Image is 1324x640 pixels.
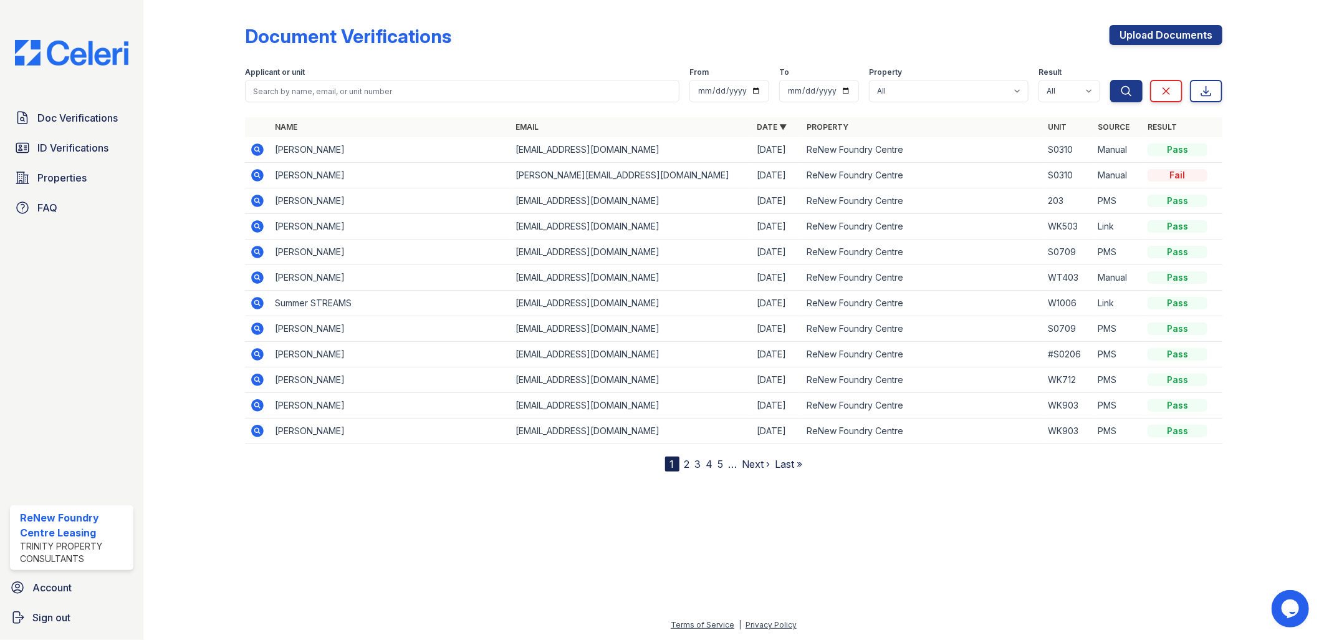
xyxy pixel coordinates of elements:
[802,342,1043,367] td: ReNew Foundry Centre
[1148,425,1207,437] div: Pass
[270,214,511,240] td: [PERSON_NAME]
[752,265,802,291] td: [DATE]
[10,195,133,220] a: FAQ
[1093,419,1143,444] td: PMS
[1093,265,1143,291] td: Manual
[270,367,511,393] td: [PERSON_NAME]
[270,163,511,188] td: [PERSON_NAME]
[1048,122,1067,132] a: Unit
[1039,67,1062,77] label: Result
[1043,316,1093,342] td: S0709
[270,393,511,419] td: [PERSON_NAME]
[511,342,752,367] td: [EMAIL_ADDRESS][DOMAIN_NAME]
[802,367,1043,393] td: ReNew Foundry Centre
[511,316,752,342] td: [EMAIL_ADDRESS][DOMAIN_NAME]
[718,458,724,470] a: 5
[1148,169,1207,182] div: Fail
[1098,122,1130,132] a: Source
[1093,163,1143,188] td: Manual
[516,122,539,132] a: Email
[665,457,679,472] div: 1
[752,291,802,316] td: [DATE]
[10,135,133,160] a: ID Verifications
[752,419,802,444] td: [DATE]
[1043,393,1093,419] td: WK903
[245,80,680,102] input: Search by name, email, or unit number
[752,137,802,163] td: [DATE]
[869,67,902,77] label: Property
[511,419,752,444] td: [EMAIL_ADDRESS][DOMAIN_NAME]
[752,214,802,240] td: [DATE]
[5,605,138,630] a: Sign out
[511,240,752,265] td: [EMAIL_ADDRESS][DOMAIN_NAME]
[689,67,709,77] label: From
[802,163,1043,188] td: ReNew Foundry Centre
[1093,342,1143,367] td: PMS
[1148,220,1207,233] div: Pass
[1148,246,1207,258] div: Pass
[511,265,752,291] td: [EMAIL_ADDRESS][DOMAIN_NAME]
[752,240,802,265] td: [DATE]
[706,458,713,470] a: 4
[1043,342,1093,367] td: #S0206
[20,510,128,540] div: ReNew Foundry Centre Leasing
[671,620,734,629] a: Terms of Service
[1093,291,1143,316] td: Link
[1043,291,1093,316] td: W1006
[684,458,690,470] a: 2
[270,265,511,291] td: [PERSON_NAME]
[802,393,1043,419] td: ReNew Foundry Centre
[752,367,802,393] td: [DATE]
[1093,367,1143,393] td: PMS
[802,265,1043,291] td: ReNew Foundry Centre
[739,620,741,629] div: |
[1148,297,1207,309] div: Pass
[1148,143,1207,156] div: Pass
[1110,25,1222,45] a: Upload Documents
[757,122,787,132] a: Date ▼
[270,316,511,342] td: [PERSON_NAME]
[275,122,297,132] a: Name
[742,458,770,470] a: Next ›
[270,188,511,214] td: [PERSON_NAME]
[802,214,1043,240] td: ReNew Foundry Centre
[37,170,87,185] span: Properties
[32,580,72,595] span: Account
[779,67,789,77] label: To
[1043,367,1093,393] td: WK712
[37,110,118,125] span: Doc Verifications
[1148,374,1207,386] div: Pass
[1148,348,1207,361] div: Pass
[695,458,701,470] a: 3
[1093,137,1143,163] td: Manual
[775,458,803,470] a: Last »
[270,342,511,367] td: [PERSON_NAME]
[1148,399,1207,412] div: Pass
[270,137,511,163] td: [PERSON_NAME]
[802,240,1043,265] td: ReNew Foundry Centre
[1093,393,1143,419] td: PMS
[746,620,797,629] a: Privacy Policy
[1043,419,1093,444] td: WK903
[1093,214,1143,240] td: Link
[511,214,752,240] td: [EMAIL_ADDRESS][DOMAIN_NAME]
[752,342,802,367] td: [DATE]
[1148,322,1207,335] div: Pass
[511,188,752,214] td: [EMAIL_ADDRESS][DOMAIN_NAME]
[37,140,108,155] span: ID Verifications
[1093,188,1143,214] td: PMS
[1148,122,1177,132] a: Result
[270,240,511,265] td: [PERSON_NAME]
[807,122,848,132] a: Property
[270,291,511,316] td: Summer STREAMS
[5,40,138,65] img: CE_Logo_Blue-a8612792a0a2168367f1c8372b55b34899dd931a85d93a1a3d3e32e68fde9ad4.png
[1148,271,1207,284] div: Pass
[729,457,737,472] span: …
[20,540,128,565] div: Trinity Property Consultants
[10,165,133,190] a: Properties
[1093,316,1143,342] td: PMS
[5,575,138,600] a: Account
[802,188,1043,214] td: ReNew Foundry Centre
[1043,240,1093,265] td: S0709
